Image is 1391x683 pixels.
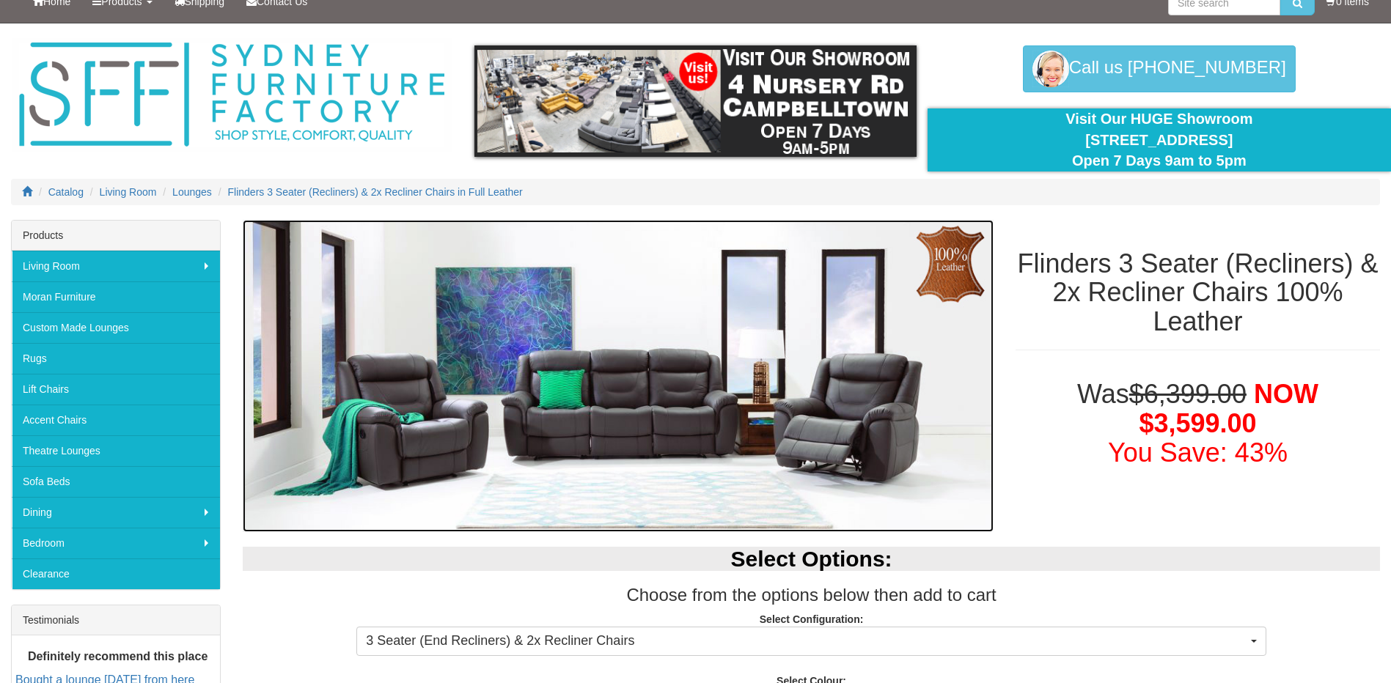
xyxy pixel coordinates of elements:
[12,405,220,435] a: Accent Chairs
[12,251,220,281] a: Living Room
[1016,249,1380,336] h1: Flinders 3 Seater (Recliners) & 2x Recliner Chairs 100% Leather
[12,38,452,152] img: Sydney Furniture Factory
[12,435,220,466] a: Theatre Lounges
[100,186,157,198] a: Living Room
[939,108,1380,171] div: Visit Our HUGE Showroom [STREET_ADDRESS] Open 7 Days 9am to 5pm
[12,281,220,312] a: Moran Furniture
[12,221,220,251] div: Products
[1016,380,1380,467] h1: Was
[12,466,220,497] a: Sofa Beds
[12,497,220,528] a: Dining
[48,186,84,198] a: Catalog
[12,343,220,374] a: Rugs
[366,632,1247,651] span: 3 Seater (End Recliners) & 2x Recliner Chairs
[12,528,220,558] a: Bedroom
[228,186,523,198] a: Flinders 3 Seater (Recliners) & 2x Recliner Chairs in Full Leather
[356,627,1266,656] button: 3 Seater (End Recliners) & 2x Recliner Chairs
[1108,438,1288,468] font: You Save: 43%
[243,586,1380,605] h3: Choose from the options below then add to cart
[474,45,916,157] img: showroom.gif
[1129,379,1247,409] del: $6,399.00
[12,312,220,343] a: Custom Made Lounges
[12,374,220,405] a: Lift Chairs
[760,613,864,625] strong: Select Configuration:
[28,650,208,662] b: Definitely recommend this place
[172,186,212,198] a: Lounges
[731,547,892,571] b: Select Options:
[1139,379,1318,438] span: NOW $3,599.00
[12,558,220,589] a: Clearance
[12,605,220,635] div: Testimonials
